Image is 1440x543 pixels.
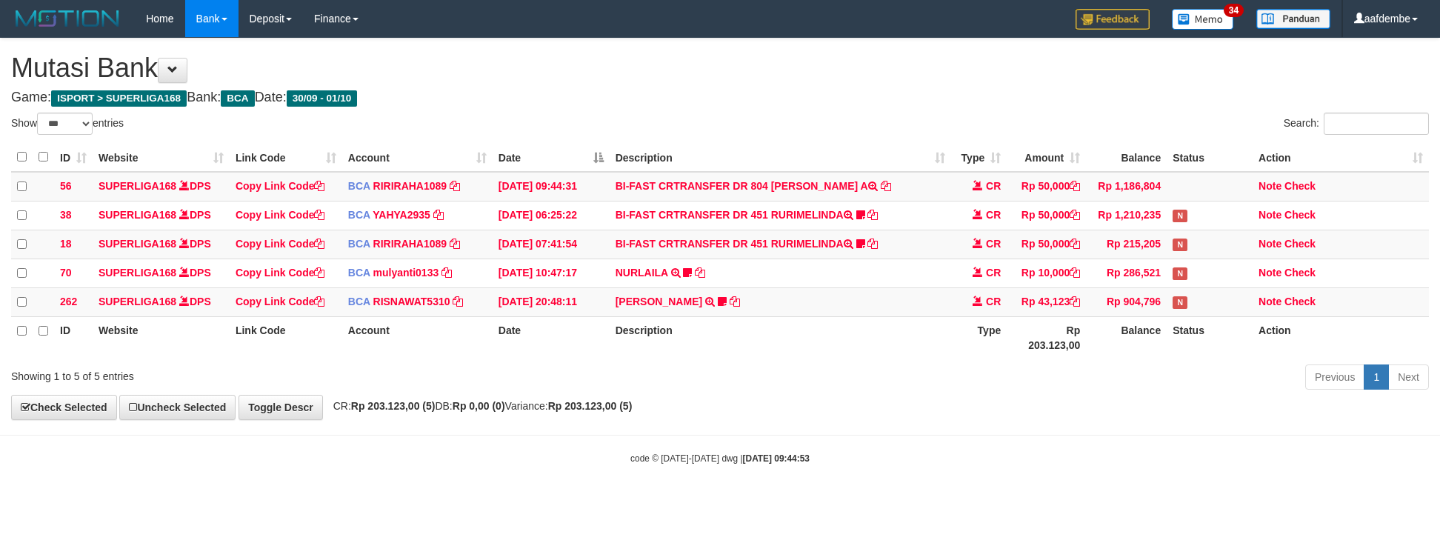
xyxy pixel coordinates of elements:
[1167,143,1253,172] th: Status
[1388,364,1429,390] a: Next
[1284,238,1316,250] a: Check
[348,209,370,221] span: BCA
[287,90,358,107] span: 30/09 - 01/10
[93,316,230,359] th: Website
[119,395,236,420] a: Uncheck Selected
[93,201,230,230] td: DPS
[1007,287,1086,316] td: Rp 43,123
[1070,267,1080,279] a: Copy Rp 10,000 to clipboard
[239,395,323,420] a: Toggle Descr
[373,296,450,307] a: RISNAWAT5310
[236,267,325,279] a: Copy Link Code
[236,180,325,192] a: Copy Link Code
[986,296,1001,307] span: CR
[1364,364,1389,390] a: 1
[1007,230,1086,259] td: Rp 50,000
[730,296,740,307] a: Copy YOSI EFENDI to clipboard
[630,453,810,464] small: code © [DATE]-[DATE] dwg |
[1259,267,1281,279] a: Note
[1259,296,1281,307] a: Note
[11,395,117,420] a: Check Selected
[93,287,230,316] td: DPS
[867,209,878,221] a: Copy BI-FAST CRTRANSFER DR 451 RURIMELINDA to clipboard
[99,296,176,307] a: SUPERLIGA168
[1167,316,1253,359] th: Status
[1253,316,1429,359] th: Action
[1173,267,1187,280] span: Has Note
[493,230,610,259] td: [DATE] 07:41:54
[1007,143,1086,172] th: Amount: activate to sort column ascending
[610,230,952,259] td: BI-FAST CRTRANSFER DR 451 RURIMELINDA
[1256,9,1330,29] img: panduan.png
[610,143,952,172] th: Description: activate to sort column ascending
[1007,201,1086,230] td: Rp 50,000
[610,172,952,201] td: BI-FAST CRTRANSFER DR 804 [PERSON_NAME] A
[493,287,610,316] td: [DATE] 20:48:11
[1172,9,1234,30] img: Button%20Memo.svg
[342,143,493,172] th: Account: activate to sort column ascending
[37,113,93,135] select: Showentries
[348,180,370,192] span: BCA
[1007,259,1086,287] td: Rp 10,000
[1284,296,1316,307] a: Check
[373,180,447,192] a: RIRIRAHA1089
[1305,364,1364,390] a: Previous
[616,267,668,279] a: NURLAILA
[348,296,370,307] span: BCA
[1070,209,1080,221] a: Copy Rp 50,000 to clipboard
[433,209,444,221] a: Copy YAHYA2935 to clipboard
[1086,287,1167,316] td: Rp 904,796
[610,201,952,230] td: BI-FAST CRTRANSFER DR 451 RURIMELINDA
[1324,113,1429,135] input: Search:
[1070,180,1080,192] a: Copy Rp 50,000 to clipboard
[348,267,370,279] span: BCA
[1284,209,1316,221] a: Check
[493,143,610,172] th: Date: activate to sort column descending
[743,453,810,464] strong: [DATE] 09:44:53
[93,143,230,172] th: Website: activate to sort column ascending
[1070,238,1080,250] a: Copy Rp 50,000 to clipboard
[1070,296,1080,307] a: Copy Rp 43,123 to clipboard
[1253,143,1429,172] th: Action: activate to sort column ascending
[373,238,447,250] a: RIRIRAHA1089
[1284,113,1429,135] label: Search:
[60,267,72,279] span: 70
[441,267,452,279] a: Copy mulyanti0133 to clipboard
[51,90,187,107] span: ISPORT > SUPERLIGA168
[11,7,124,30] img: MOTION_logo.png
[986,209,1001,221] span: CR
[60,209,72,221] span: 38
[453,296,463,307] a: Copy RISNAWAT5310 to clipboard
[986,238,1001,250] span: CR
[342,316,493,359] th: Account
[610,316,952,359] th: Description
[54,143,93,172] th: ID: activate to sort column ascending
[326,400,633,412] span: CR: DB: Variance:
[230,316,342,359] th: Link Code
[1284,180,1316,192] a: Check
[986,267,1001,279] span: CR
[453,400,505,412] strong: Rp 0,00 (0)
[493,259,610,287] td: [DATE] 10:47:17
[1086,259,1167,287] td: Rp 286,521
[221,90,254,107] span: BCA
[1086,230,1167,259] td: Rp 215,205
[951,316,1007,359] th: Type
[1259,238,1281,250] a: Note
[236,296,325,307] a: Copy Link Code
[493,316,610,359] th: Date
[951,143,1007,172] th: Type: activate to sort column ascending
[93,259,230,287] td: DPS
[1173,210,1187,222] span: Has Note
[99,267,176,279] a: SUPERLIGA168
[1086,172,1167,201] td: Rp 1,186,804
[867,238,878,250] a: Copy BI-FAST CRTRANSFER DR 451 RURIMELINDA to clipboard
[450,180,460,192] a: Copy RIRIRAHA1089 to clipboard
[1007,316,1086,359] th: Rp 203.123,00
[11,90,1429,105] h4: Game: Bank: Date:
[11,113,124,135] label: Show entries
[1224,4,1244,17] span: 34
[1086,201,1167,230] td: Rp 1,210,235
[1259,180,1281,192] a: Note
[236,238,325,250] a: Copy Link Code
